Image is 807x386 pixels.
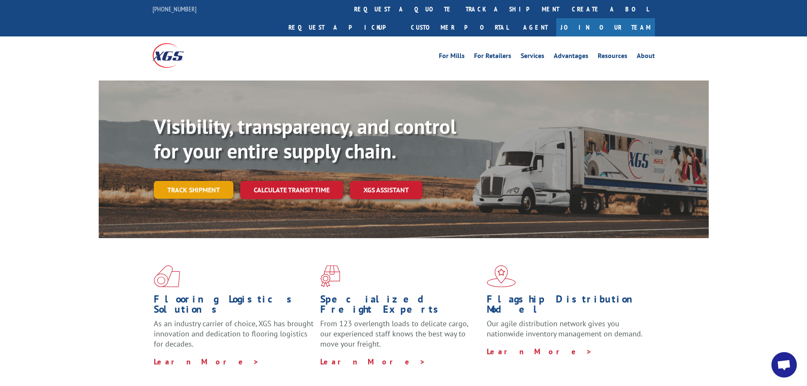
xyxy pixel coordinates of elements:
[154,357,259,367] a: Learn More >
[439,53,465,62] a: For Mills
[554,53,588,62] a: Advantages
[282,18,405,36] a: Request a pickup
[515,18,556,36] a: Agent
[320,357,426,367] a: Learn More >
[154,181,233,199] a: Track shipment
[154,113,456,164] b: Visibility, transparency, and control for your entire supply chain.
[487,265,516,287] img: xgs-icon-flagship-distribution-model-red
[556,18,655,36] a: Join Our Team
[474,53,511,62] a: For Retailers
[771,352,797,378] div: Open chat
[320,265,340,287] img: xgs-icon-focused-on-flooring-red
[487,347,592,356] a: Learn More >
[320,294,480,319] h1: Specialized Freight Experts
[487,294,647,319] h1: Flagship Distribution Model
[405,18,515,36] a: Customer Portal
[487,319,643,339] span: Our agile distribution network gives you nationwide inventory management on demand.
[598,53,627,62] a: Resources
[154,294,314,319] h1: Flooring Logistics Solutions
[350,181,422,199] a: XGS ASSISTANT
[240,181,343,199] a: Calculate transit time
[154,319,313,349] span: As an industry carrier of choice, XGS has brought innovation and dedication to flooring logistics...
[153,5,197,13] a: [PHONE_NUMBER]
[154,265,180,287] img: xgs-icon-total-supply-chain-intelligence-red
[320,319,480,356] p: From 123 overlength loads to delicate cargo, our experienced staff knows the best way to move you...
[521,53,544,62] a: Services
[637,53,655,62] a: About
